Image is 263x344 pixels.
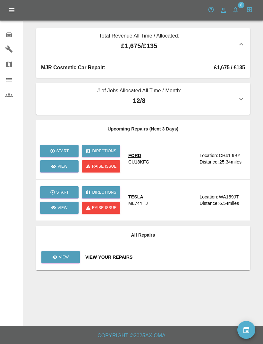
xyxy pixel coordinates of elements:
[92,205,117,211] p: Raise issue
[128,152,194,165] a: FORDCU18KFG
[40,145,79,157] button: Start
[40,202,79,214] a: View
[82,186,120,198] button: Directions
[57,164,67,169] p: View
[128,159,149,165] div: CU18KFG
[41,254,80,259] a: View
[219,194,239,200] div: WA159JT
[214,64,230,71] div: £1,675
[237,321,255,339] button: availability
[92,189,116,195] p: Directions
[56,148,69,154] p: Start
[128,152,149,159] div: FORD
[36,226,250,244] th: All Repairs
[233,64,245,71] div: £135
[41,41,237,51] p: £1,675 / £135
[199,159,219,165] div: Distance:
[41,64,214,71] div: MJR Cosmetic Car Repair :
[128,194,194,206] a: TESLAML74YTJ
[36,83,250,115] button: # of Jobs Allocated All Time / Month:12/8
[40,186,79,198] button: Start
[36,120,250,138] th: Upcoming Repairs (Next 3 Days)
[128,194,148,200] div: TESLA
[40,160,79,172] a: View
[92,148,116,154] p: Directions
[57,205,67,211] p: View
[199,152,245,165] a: Location:CH41 9BYDistance:25.34miles
[59,254,69,260] p: View
[199,152,218,159] div: Location:
[219,159,245,165] div: 25.34 miles
[219,152,240,159] div: CH41 9BY
[36,28,250,60] button: Total Revenue All Time / Allocated:£1,675/£135
[82,145,120,157] button: Directions
[82,202,120,214] button: Raise issue
[82,160,120,172] button: Raise issue
[199,200,219,206] div: Distance:
[199,194,245,206] a: Location:WA159JTDistance:6.54miles
[92,164,117,169] p: Raise issue
[231,64,232,71] div: /
[41,251,80,263] a: View
[4,3,19,18] button: Open drawer
[85,254,245,260] a: View Your Repairs
[41,87,237,96] p: # of Jobs Allocated All Time / Month:
[41,32,237,41] p: Total Revenue All Time / Allocated:
[5,331,258,340] h6: Copyright © 2025 Axioma
[219,200,245,206] div: 6.54 miles
[238,2,244,8] span: 8
[41,96,237,105] p: 12 / 8
[128,200,148,206] div: ML74YTJ
[199,194,218,200] div: Location:
[56,189,69,195] p: Start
